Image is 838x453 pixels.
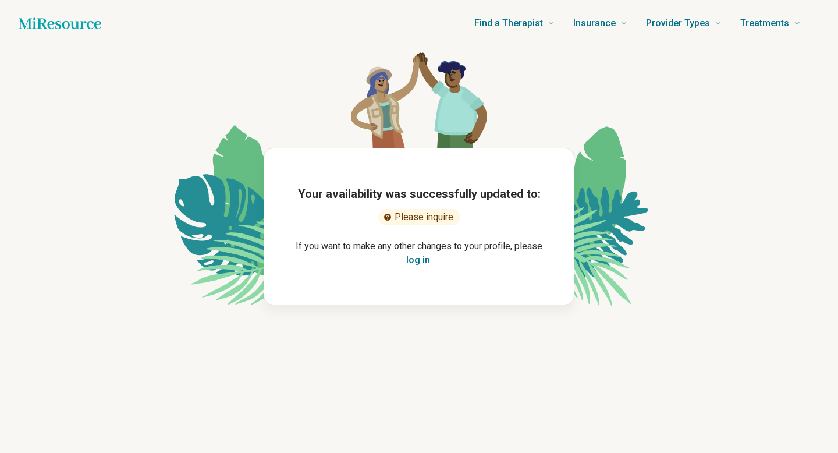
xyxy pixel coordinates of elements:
span: Find a Therapist [474,15,543,31]
div: Please inquire [378,209,460,225]
button: log in [406,253,430,267]
h1: Your availability was successfully updated to: [298,186,541,202]
span: Treatments [740,15,789,31]
p: If you want to make any other changes to your profile, please . [283,239,555,267]
a: Home page [19,12,101,35]
span: Insurance [573,15,616,31]
span: Provider Types [646,15,710,31]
